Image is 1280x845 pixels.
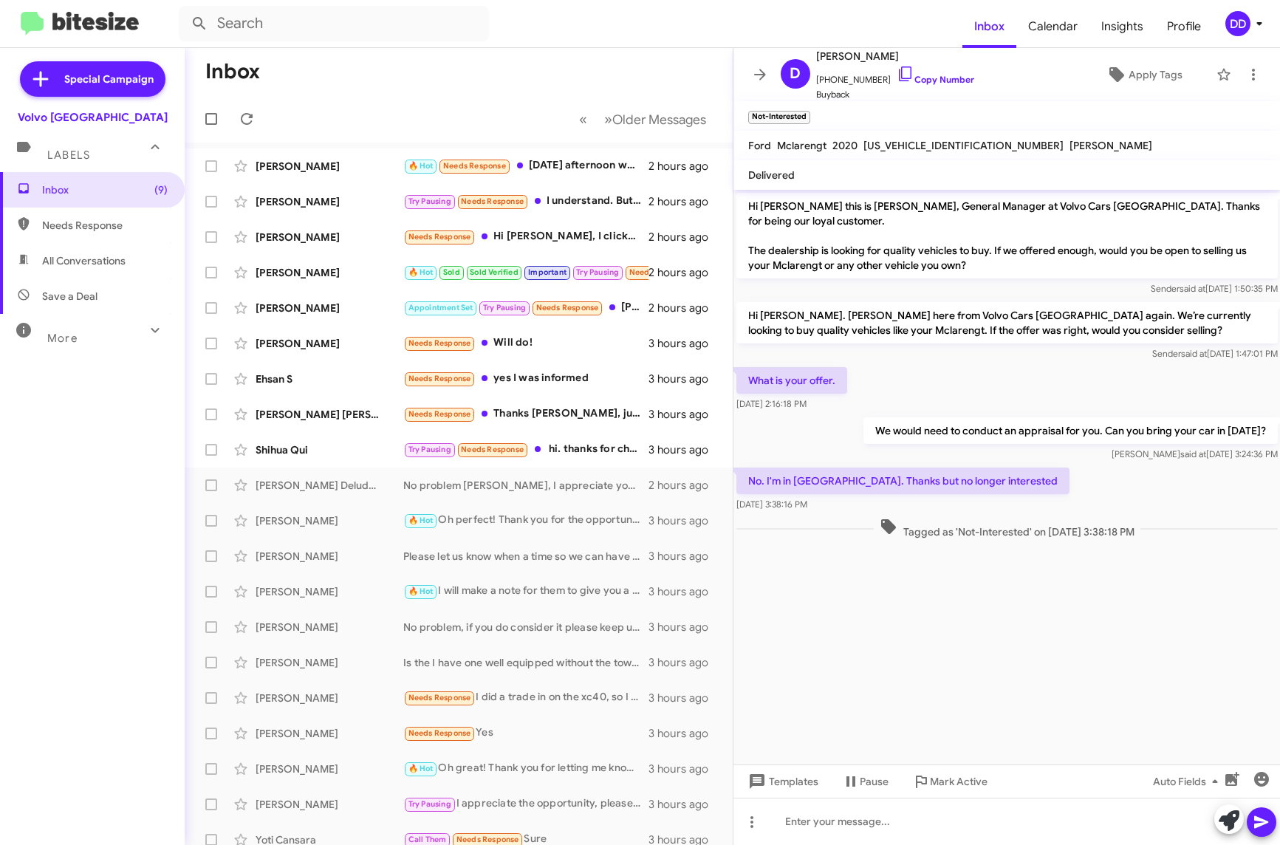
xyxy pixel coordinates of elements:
span: Try Pausing [408,445,451,454]
a: Copy Number [897,74,974,85]
span: Pause [860,768,889,795]
div: [PERSON_NAME] [256,726,403,741]
span: « [579,110,587,129]
button: Previous [570,104,596,134]
span: [PERSON_NAME] [DATE] 3:24:36 PM [1111,448,1277,459]
div: [PERSON_NAME] [256,762,403,776]
div: [PERSON_NAME] [256,265,403,280]
a: Profile [1155,5,1213,48]
div: 3 hours ago [648,549,720,564]
span: Needs Response [461,445,524,454]
span: Important [528,267,567,277]
span: [DATE] 2:16:18 PM [736,398,807,409]
span: Needs Response [408,232,471,242]
div: The problem is, when I call the store no one knows what's going on and it takes a long time to fi... [403,264,648,281]
span: [PERSON_NAME] [1069,139,1152,152]
div: [PERSON_NAME] [256,194,403,209]
div: [PERSON_NAME] [256,513,403,528]
div: I understand. But I need to have a reliable car at that price. [403,193,648,210]
button: Apply Tags [1078,61,1209,88]
div: [PERSON_NAME] [256,620,403,634]
div: DD [1225,11,1250,36]
div: 2 hours ago [648,159,720,174]
span: Labels [47,148,90,162]
span: Inbox [962,5,1016,48]
span: All Conversations [42,253,126,268]
button: DD [1213,11,1264,36]
div: 3 hours ago [648,797,720,812]
span: [PHONE_NUMBER] [816,65,974,87]
div: 3 hours ago [648,655,720,670]
div: Yes [403,725,648,742]
span: Auto Fields [1153,768,1224,795]
span: Needs Response [408,693,471,702]
p: Hi [PERSON_NAME]. [PERSON_NAME] here from Volvo Cars [GEOGRAPHIC_DATA] again. We’re currently loo... [736,302,1278,343]
div: yes I was informed [403,370,648,387]
div: 3 hours ago [648,372,720,386]
span: 🔥 Hot [408,764,434,773]
div: [PERSON_NAME] [256,691,403,705]
span: Try Pausing [408,799,451,809]
p: Hi [PERSON_NAME] this is [PERSON_NAME], General Manager at Volvo Cars [GEOGRAPHIC_DATA]. Thanks f... [736,193,1278,278]
div: [PERSON_NAME] Deluda [PERSON_NAME] [256,478,403,493]
span: said at [1179,283,1205,294]
div: Ehsan S [256,372,403,386]
div: [PERSON_NAME] [256,336,403,351]
span: Sold [443,267,460,277]
span: More [47,332,78,345]
div: [PERSON_NAME] [PERSON_NAME] [256,407,403,422]
div: Will do! [403,335,648,352]
span: Mark Active [930,768,988,795]
small: Not-Interested [748,111,810,124]
button: Next [595,104,715,134]
div: Please let us know when a time so we can have the vehicle on site. It is currently offsite at our... [403,549,648,564]
div: 3 hours ago [648,620,720,634]
span: 🔥 Hot [408,586,434,596]
div: 3 hours ago [648,726,720,741]
button: Templates [733,768,830,795]
span: 🔥 Hot [408,267,434,277]
span: Special Campaign [64,72,154,86]
span: » [604,110,612,129]
span: Appointment Set [408,303,473,312]
span: [DATE] 3:38:16 PM [736,499,807,510]
div: Shihua Qui [256,442,403,457]
p: We would need to conduct an appraisal for you. Can you bring your car in [DATE]? [863,417,1277,444]
span: said at [1180,448,1205,459]
a: Insights [1089,5,1155,48]
div: I did a trade in on the xc40, so I no longer have it. [403,689,648,706]
div: [PERSON_NAME], I live in [GEOGRAPHIC_DATA] and already flew back [DATE] after finalizing my purch... [403,299,648,316]
span: Needs Response [461,196,524,206]
div: [DATE] afternoon would be fine for a phone call if that works for you [403,157,648,174]
div: 3 hours ago [648,336,720,351]
p: What is your offer. [736,367,847,394]
div: 2 hours ago [648,478,720,493]
span: Sender [DATE] 1:50:35 PM [1150,283,1277,294]
span: Mclarengt [777,139,826,152]
div: [PERSON_NAME] [256,797,403,812]
span: Try Pausing [483,303,526,312]
div: No problem, if you do consider it please keep us in mind [403,620,648,634]
div: 3 hours ago [648,407,720,422]
span: Ford [748,139,771,152]
span: Needs Response [443,161,506,171]
div: 2 hours ago [648,230,720,244]
div: 3 hours ago [648,691,720,705]
span: Try Pausing [408,196,451,206]
span: Needs Response [456,835,519,844]
a: Special Campaign [20,61,165,97]
div: 3 hours ago [648,442,720,457]
div: hi. thanks for checking in, right now i don’t have any car that want to sell atm, but will let yo... [403,441,648,458]
div: I appreciate the opportunity, please let us know if there is any information we can share when yo... [403,796,648,812]
div: [PERSON_NAME] [256,301,403,315]
span: Buyback [816,87,974,102]
p: No. I'm in [GEOGRAPHIC_DATA]. Thanks but no longer interested [736,468,1069,494]
div: Oh perfect! Thank you for the opportunity, I will relay the message to [PERSON_NAME] [403,512,648,529]
span: Older Messages [612,112,706,128]
div: 2 hours ago [648,301,720,315]
div: Volvo [GEOGRAPHIC_DATA] [18,110,168,125]
div: 2 hours ago [648,265,720,280]
div: I will make a note for them to give you a call! [403,583,648,600]
span: 2020 [832,139,858,152]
